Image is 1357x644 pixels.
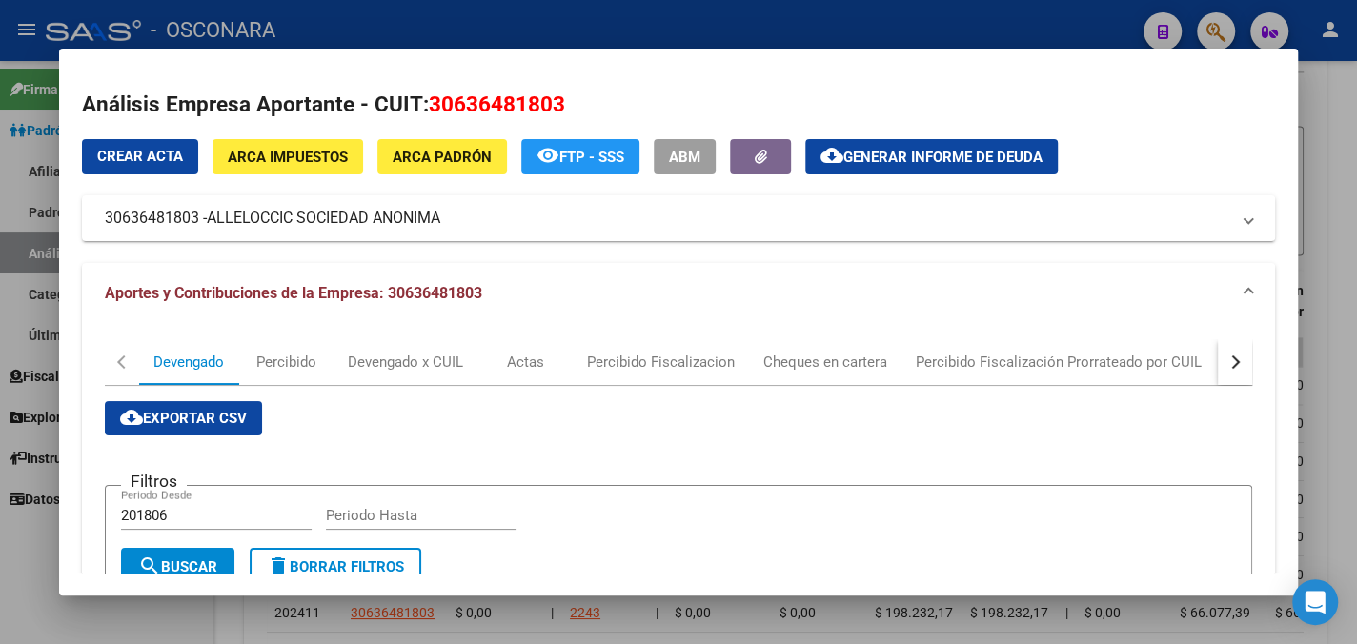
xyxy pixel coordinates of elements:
[105,401,262,435] button: Exportar CSV
[267,554,290,577] mat-icon: delete
[654,139,716,174] button: ABM
[82,89,1275,121] h2: Análisis Empresa Aportante - CUIT:
[121,548,234,586] button: Buscar
[138,558,217,575] span: Buscar
[207,207,440,230] span: ALLELOCCIC SOCIEDAD ANONIMA
[521,139,639,174] button: FTP - SSS
[559,149,624,166] span: FTP - SSS
[587,352,735,372] div: Percibido Fiscalizacion
[82,139,198,174] button: Crear Acta
[267,558,404,575] span: Borrar Filtros
[805,139,1058,174] button: Generar informe de deuda
[82,263,1275,324] mat-expansion-panel-header: Aportes y Contribuciones de la Empresa: 30636481803
[256,352,316,372] div: Percibido
[507,352,544,372] div: Actas
[120,406,143,429] mat-icon: cloud_download
[916,352,1202,372] div: Percibido Fiscalización Prorrateado por CUIL
[820,144,843,167] mat-icon: cloud_download
[105,284,482,302] span: Aportes y Contribuciones de la Empresa: 30636481803
[537,144,559,167] mat-icon: remove_red_eye
[120,410,247,427] span: Exportar CSV
[669,149,700,166] span: ABM
[105,207,1229,230] mat-panel-title: 30636481803 -
[153,352,224,372] div: Devengado
[121,471,187,492] h3: Filtros
[1292,579,1338,625] div: Open Intercom Messenger
[429,91,565,116] span: 30636481803
[228,149,348,166] span: ARCA Impuestos
[82,195,1275,241] mat-expansion-panel-header: 30636481803 -ALLELOCCIC SOCIEDAD ANONIMA
[213,139,363,174] button: ARCA Impuestos
[348,352,463,372] div: Devengado x CUIL
[138,554,161,577] mat-icon: search
[377,139,507,174] button: ARCA Padrón
[843,149,1043,166] span: Generar informe de deuda
[250,548,421,586] button: Borrar Filtros
[763,352,887,372] div: Cheques en cartera
[97,148,183,165] span: Crear Acta
[393,149,492,166] span: ARCA Padrón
